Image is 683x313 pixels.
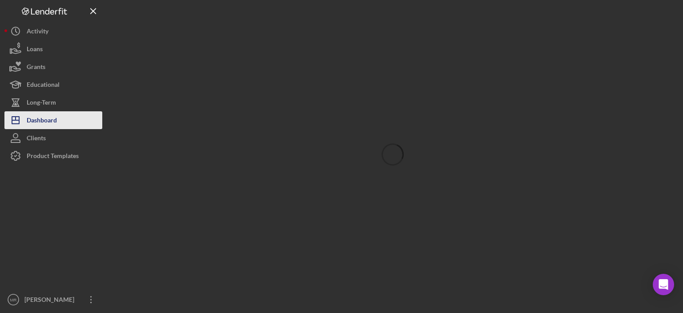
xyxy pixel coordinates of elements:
[4,111,102,129] button: Dashboard
[10,297,17,302] text: MR
[4,76,102,93] button: Educational
[27,22,48,42] div: Activity
[27,40,43,60] div: Loans
[4,22,102,40] button: Activity
[4,58,102,76] button: Grants
[4,93,102,111] button: Long-Term
[4,40,102,58] button: Loans
[4,291,102,309] button: MR[PERSON_NAME]
[4,147,102,165] button: Product Templates
[27,129,46,149] div: Clients
[653,274,674,295] div: Open Intercom Messenger
[27,58,45,78] div: Grants
[27,147,79,167] div: Product Templates
[4,129,102,147] button: Clients
[27,76,60,96] div: Educational
[27,93,56,114] div: Long-Term
[22,291,80,311] div: [PERSON_NAME]
[27,111,57,131] div: Dashboard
